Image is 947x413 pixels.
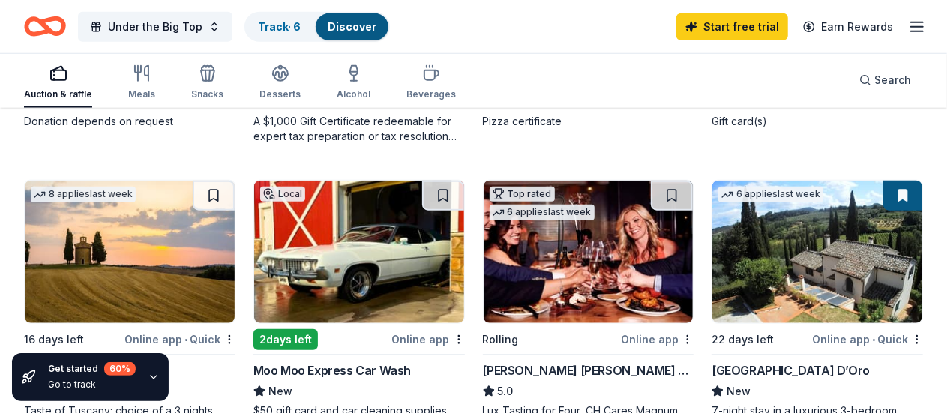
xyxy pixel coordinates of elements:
div: Online app [621,330,694,349]
div: Meals [128,88,155,100]
a: Track· 6 [258,20,301,33]
div: Online app Quick [124,330,235,349]
div: Auction & raffle [24,88,92,100]
span: New [727,382,751,400]
div: Desserts [259,88,301,100]
img: Image for Moo Moo Express Car Wash [254,181,464,323]
span: Search [874,71,911,89]
div: Get started [48,362,136,376]
a: Start free trial [676,13,788,40]
div: 6 applies last week [718,187,823,202]
span: • [184,334,187,346]
div: Local [260,187,305,202]
div: [PERSON_NAME] [PERSON_NAME] Winery and Restaurants [483,361,694,379]
div: Moo Moo Express Car Wash [253,361,411,379]
div: 60 % [104,362,136,376]
span: • [872,334,875,346]
a: Discover [328,20,376,33]
button: Desserts [259,58,301,108]
div: 22 days left [712,331,774,349]
button: Beverages [406,58,456,108]
img: Image for Villa Sogni D’Oro [712,181,922,323]
div: Top rated [490,187,555,202]
a: Earn Rewards [794,13,902,40]
button: Under the Big Top [78,12,232,42]
div: A $1,000 Gift Certificate redeemable for expert tax preparation or tax resolution services—recipi... [253,114,465,144]
div: Beverages [406,88,456,100]
div: 8 applies last week [31,187,136,202]
div: [GEOGRAPHIC_DATA] D’Oro [712,361,870,379]
div: 6 applies last week [490,205,595,220]
div: Go to track [48,379,136,391]
button: Auction & raffle [24,58,92,108]
div: 16 days left [24,331,84,349]
div: Snacks [191,88,223,100]
div: Donation depends on request [24,114,235,129]
div: Gift card(s) [712,114,923,129]
a: Home [24,9,66,44]
div: Alcohol [337,88,370,100]
div: Pizza certificate [483,114,694,129]
button: Alcohol [337,58,370,108]
span: Under the Big Top [108,18,202,36]
button: Snacks [191,58,223,108]
div: Online app Quick [812,330,923,349]
span: 5.0 [498,382,514,400]
button: Search [847,65,923,95]
img: Image for AF Travel Ideas [25,181,235,323]
div: Online app [392,330,465,349]
img: Image for Cooper's Hawk Winery and Restaurants [484,181,694,323]
span: New [268,382,292,400]
button: Meals [128,58,155,108]
div: Rolling [483,331,519,349]
button: Track· 6Discover [244,12,390,42]
div: 2 days left [253,329,318,350]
